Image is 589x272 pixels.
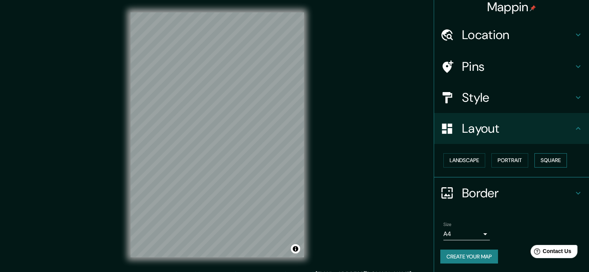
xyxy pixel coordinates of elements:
[440,250,498,264] button: Create your map
[131,12,304,257] canvas: Map
[462,185,574,201] h4: Border
[291,244,300,253] button: Toggle attribution
[443,153,485,168] button: Landscape
[462,121,574,136] h4: Layout
[534,153,567,168] button: Square
[462,90,574,105] h4: Style
[434,51,589,82] div: Pins
[462,27,574,43] h4: Location
[443,221,452,228] label: Size
[434,82,589,113] div: Style
[462,59,574,74] h4: Pins
[434,178,589,209] div: Border
[491,153,528,168] button: Portrait
[434,19,589,50] div: Location
[520,242,580,263] iframe: Help widget launcher
[434,113,589,144] div: Layout
[443,228,490,240] div: A4
[530,5,536,11] img: pin-icon.png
